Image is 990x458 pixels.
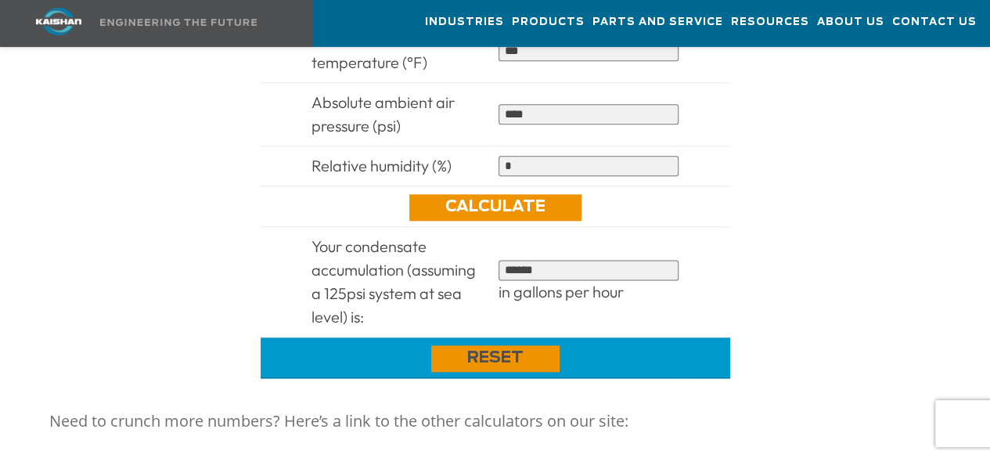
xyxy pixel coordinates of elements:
a: Resources [731,1,809,43]
a: About Us [817,1,884,43]
a: Reset [431,345,560,372]
span: About Us [817,13,884,31]
span: Contact Us [892,13,977,31]
a: Products [512,1,585,43]
p: Need to crunch more numbers? Here’s a link to the other calculators on our site: [49,406,941,437]
a: Parts and Service [592,1,723,43]
span: in gallons per hour [499,282,624,301]
span: Absolute ambient air pressure (psi) [311,92,455,135]
span: Industries [425,13,504,31]
a: Contact Us [892,1,977,43]
span: Resources [731,13,809,31]
a: Calculate [409,194,581,221]
img: Engineering the future [100,19,257,26]
span: Parts and Service [592,13,723,31]
a: Industries [425,1,504,43]
span: Products [512,13,585,31]
span: Your condensate accumulation (assuming a 125psi system at sea level) is: [311,236,476,326]
span: Relative humidity (%) [311,156,452,175]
